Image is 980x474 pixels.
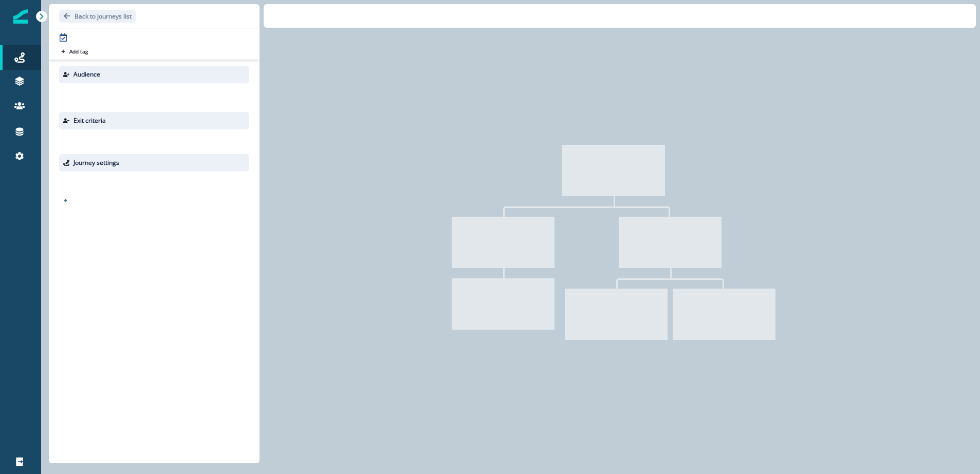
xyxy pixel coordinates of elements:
img: Inflection [13,9,28,24]
p: Audience [73,70,100,79]
p: Back to journeys list [75,12,132,21]
button: Add tag [59,47,90,55]
p: Exit criteria [73,116,106,125]
p: Add tag [69,48,88,54]
p: Journey settings [73,158,119,167]
button: Go back [59,10,136,23]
